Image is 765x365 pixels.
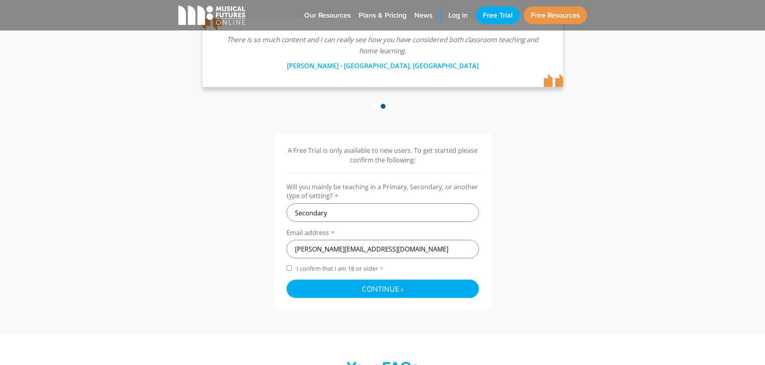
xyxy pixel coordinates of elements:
[414,10,432,21] span: News
[218,34,547,57] p: There is so much content and I can really see how you have considered both classroom teaching and...
[287,146,479,165] p: A Free Trial is only available to new users. To get started please confirm the following:
[362,284,404,294] span: Continue ›
[476,6,520,24] a: Free Trial
[448,10,468,21] span: Log in
[524,6,587,24] a: Free Resources
[359,10,406,21] span: Plans & Pricing
[287,266,292,271] input: I confirm that I am 18 or older*
[304,10,351,21] span: Our Resources
[287,228,479,240] label: Email address
[295,265,385,272] span: I confirm that I am 18 or older
[218,57,547,71] div: [PERSON_NAME] - [GEOGRAPHIC_DATA], [GEOGRAPHIC_DATA]
[287,280,479,298] button: Continue ›
[287,182,479,203] label: Will you mainly be teaching in a Primary, Secondary, or another type of setting?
